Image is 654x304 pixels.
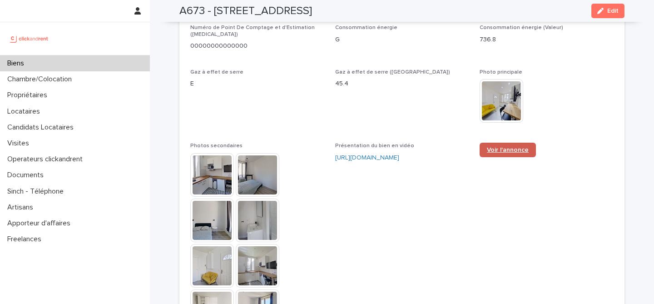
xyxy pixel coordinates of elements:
p: Visites [4,139,36,148]
p: G [335,35,469,45]
span: Photos secondaires [190,143,243,149]
span: Numéro de Point De Comptage et d'Estimation ([MEDICAL_DATA]) [190,25,315,37]
p: Documents [4,171,51,179]
p: Biens [4,59,31,68]
p: 45.4 [335,79,469,89]
span: Gaz à effet de serre [190,70,243,75]
span: Consommation énergie (Valeur) [480,25,563,30]
p: 736.8 [480,35,614,45]
span: Photo principale [480,70,522,75]
p: Propriétaires [4,91,54,100]
p: Operateurs clickandrent [4,155,90,164]
img: UCB0brd3T0yccxBKYDjQ [7,30,51,48]
a: [URL][DOMAIN_NAME] [335,154,399,161]
span: Voir l'annonce [487,147,529,153]
p: Chambre/Colocation [4,75,79,84]
p: 00000000000000 [190,41,324,51]
span: Présentation du bien en vidéo [335,143,414,149]
span: Consommation énergie [335,25,397,30]
p: Locataires [4,107,47,116]
button: Edit [591,4,624,18]
span: Gaz à effet de serre ([GEOGRAPHIC_DATA]) [335,70,450,75]
a: Voir l'annonce [480,143,536,157]
p: E [190,79,324,89]
p: Candidats Locataires [4,123,81,132]
p: Sinch - Téléphone [4,187,71,196]
p: Freelances [4,235,49,244]
span: Edit [607,8,619,14]
h2: A673 - [STREET_ADDRESS] [179,5,312,18]
p: Apporteur d'affaires [4,219,78,228]
p: Artisans [4,203,40,212]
